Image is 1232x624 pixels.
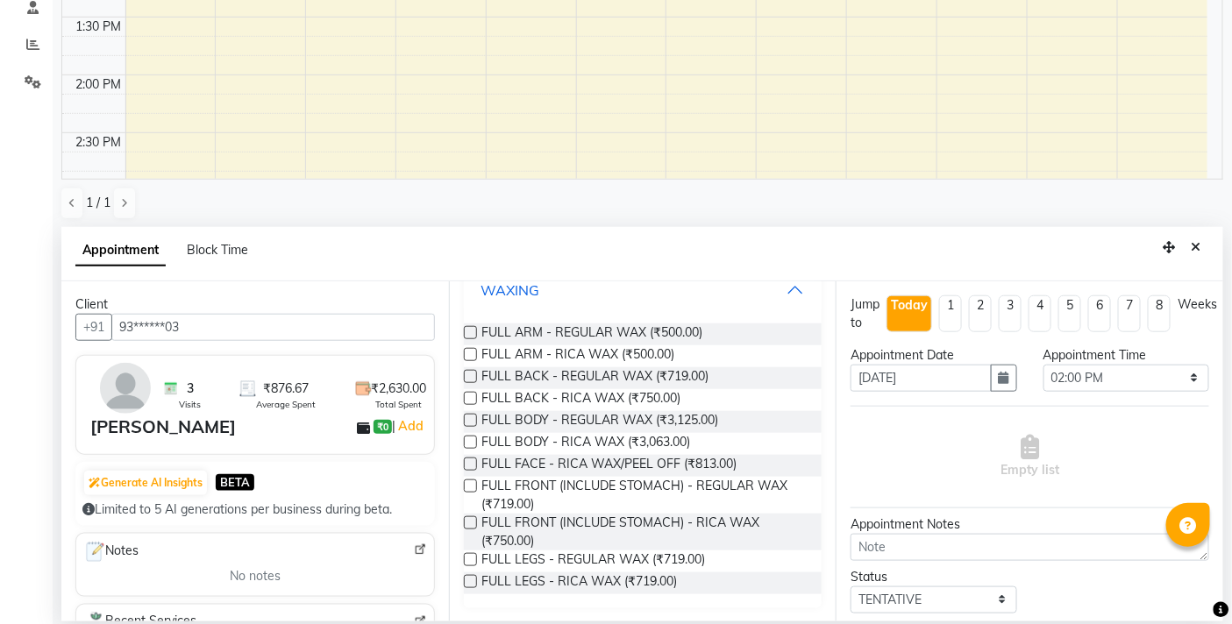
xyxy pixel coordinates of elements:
[111,314,435,341] input: Search by Name/Mobile/Email/Code
[851,295,879,332] div: Jump to
[482,477,808,514] span: FULL FRONT (INCLUDE STOMACH) - REGULAR WAX (₹719.00)
[187,379,194,398] span: 3
[851,515,1209,534] div: Appointment Notes
[1058,295,1081,332] li: 5
[75,314,112,341] button: +91
[939,295,962,332] li: 1
[1178,295,1217,314] div: Weeks
[263,379,309,398] span: ₹876.67
[73,133,125,152] div: 2:30 PM
[482,345,675,367] span: FULL ARM - RICA WAX (₹500.00)
[216,474,254,491] span: BETA
[851,568,1016,586] div: Status
[230,567,281,585] span: No notes
[471,274,815,306] button: WAXING
[482,389,681,411] span: FULL BACK - RICA WAX (₹750.00)
[851,346,1016,365] div: Appointment Date
[482,411,719,433] span: FULL BODY - REGULAR WAX (₹3,125.00)
[73,18,125,36] div: 1:30 PM
[851,365,991,392] input: yyyy-mm-dd
[374,420,392,434] span: ₹0
[1118,295,1141,332] li: 7
[1001,435,1059,479] span: Empty list
[376,398,423,411] span: Total Spent
[395,415,426,436] a: Add
[482,455,737,477] span: FULL FACE - RICA WAX/PEEL OFF (₹813.00)
[1184,234,1209,261] button: Close
[392,415,426,436] span: |
[1043,346,1209,365] div: Appointment Time
[999,295,1022,332] li: 3
[90,414,236,440] div: [PERSON_NAME]
[73,75,125,94] div: 2:00 PM
[86,194,110,212] span: 1 / 1
[1088,295,1111,332] li: 6
[482,323,703,345] span: FULL ARM - REGULAR WAX (₹500.00)
[1029,295,1051,332] li: 4
[482,433,691,455] span: FULL BODY - RICA WAX (₹3,063.00)
[75,295,435,314] div: Client
[179,398,201,411] span: Visits
[75,235,166,266] span: Appointment
[82,500,428,519] div: Limited to 5 AI generations per business during beta.
[100,363,151,414] img: avatar
[482,367,709,389] span: FULL BACK - REGULAR WAX (₹719.00)
[482,514,808,550] span: FULL FRONT (INCLUDE STOMACH) - RICA WAX (₹750.00)
[83,541,139,564] span: Notes
[482,550,706,572] span: FULL LEGS - REGULAR WAX (₹719.00)
[187,242,248,258] span: Block Time
[969,295,992,332] li: 2
[372,379,427,398] span: ₹2,630.00
[891,296,928,315] div: Today
[481,280,540,301] div: WAXING
[256,398,316,411] span: Average Spent
[1148,295,1171,332] li: 8
[84,471,207,495] button: Generate AI Insights
[482,572,678,594] span: FULL LEGS - RICA WAX (₹719.00)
